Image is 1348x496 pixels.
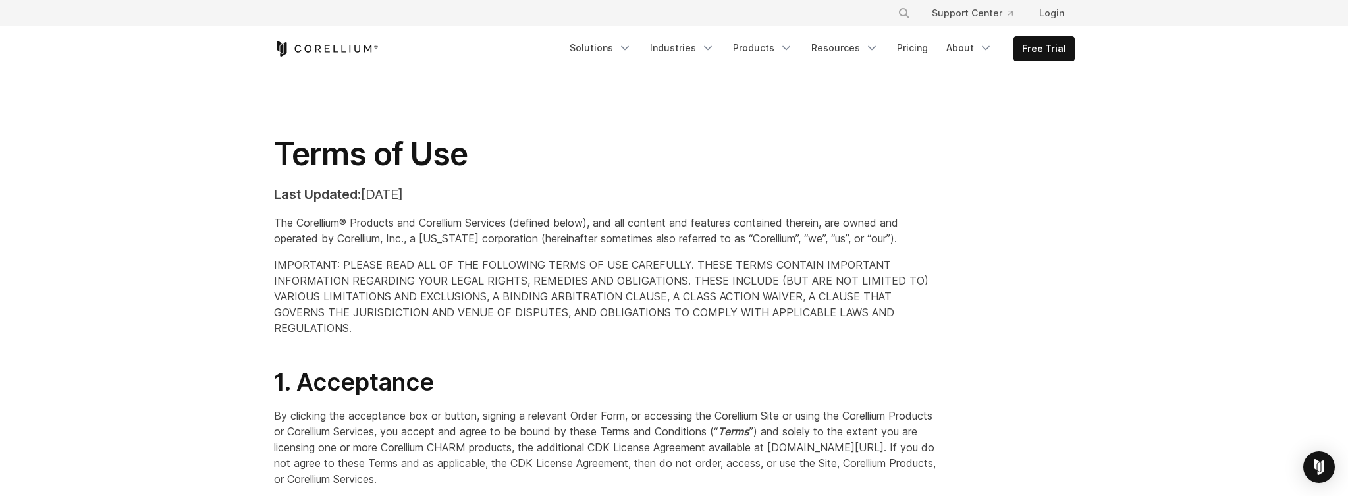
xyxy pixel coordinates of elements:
a: Support Center [921,1,1023,25]
a: Corellium Home [274,41,379,57]
a: Free Trial [1014,37,1074,61]
span: The Corellium® Products and Corellium Services (defined below), and all content and features cont... [274,216,898,245]
a: About [938,36,1000,60]
a: Resources [803,36,886,60]
a: Login [1029,1,1075,25]
div: Open Intercom Messenger [1303,451,1335,483]
button: Search [892,1,916,25]
strong: Last Updated: [274,186,361,202]
a: Products [725,36,801,60]
span: 1. Acceptance [274,368,434,397]
p: [DATE] [274,184,937,204]
a: Pricing [889,36,936,60]
h1: Terms of Use [274,134,937,174]
em: Terms [718,425,749,438]
span: By clicking the acceptance box or button, signing a relevant Order Form, or accessing the Corelli... [274,409,936,485]
a: Solutions [562,36,639,60]
div: Navigation Menu [882,1,1075,25]
span: IMPORTANT: PLEASE READ ALL OF THE FOLLOWING TERMS OF USE CAREFULLY. THESE TERMS CONTAIN IMPORTANT... [274,258,929,335]
div: Navigation Menu [562,36,1075,61]
a: Industries [642,36,722,60]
